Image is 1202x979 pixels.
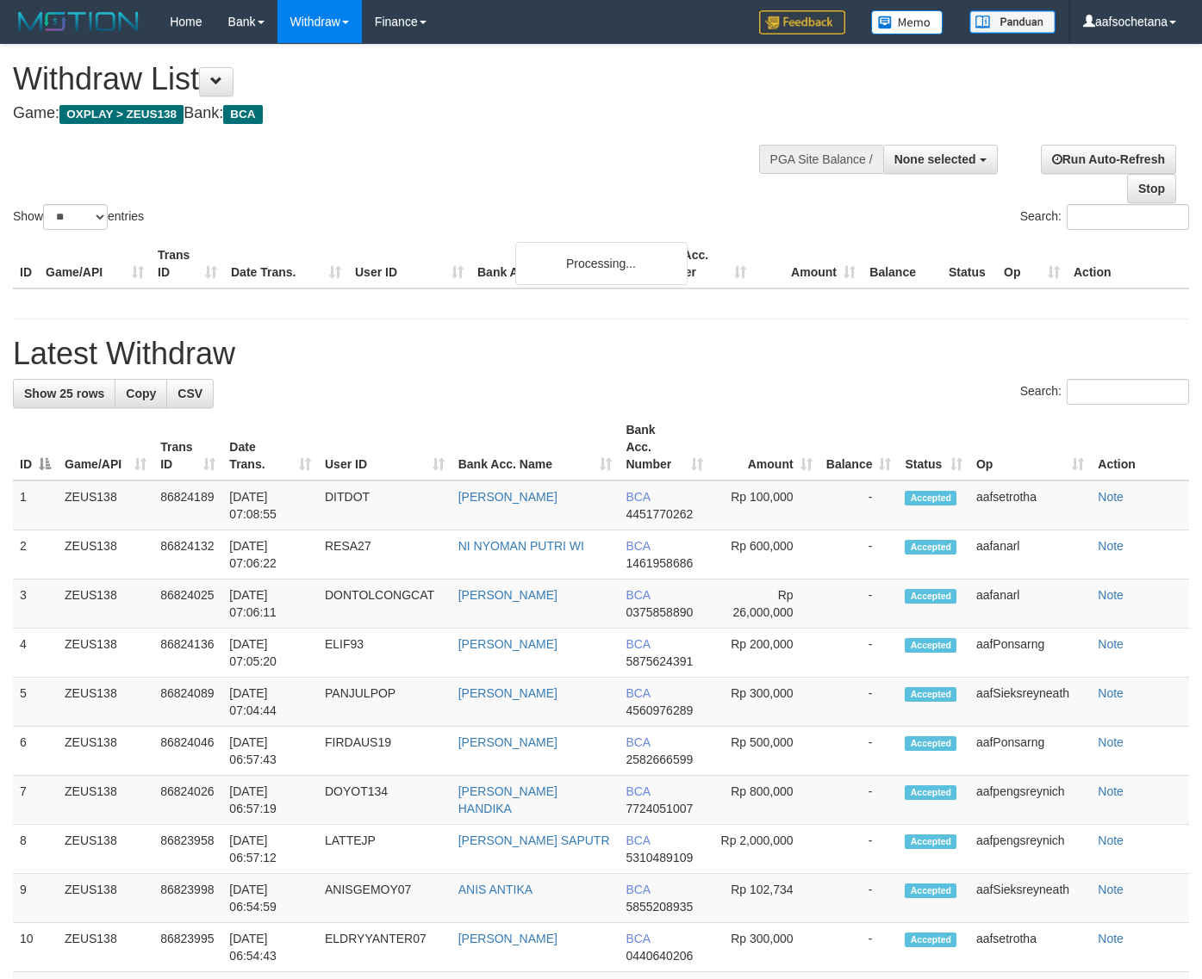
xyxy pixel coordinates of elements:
[222,825,318,874] td: [DATE] 06:57:12
[153,629,222,678] td: 86824136
[318,923,452,972] td: ELDRYYANTER07
[222,776,318,825] td: [DATE] 06:57:19
[1098,735,1124,749] a: Note
[905,785,956,800] span: Accepted
[1098,490,1124,504] a: Note
[59,105,184,124] span: OXPLAY > ZEUS138
[13,337,1189,371] h1: Latest Withdraw
[626,753,693,766] span: Copy 2582666599 to clipboard
[1127,174,1176,203] a: Stop
[58,579,153,629] td: ZEUS138
[863,239,942,288] th: Balance
[318,530,452,579] td: RESA27
[153,874,222,923] td: 86823998
[58,414,153,480] th: Game/API: activate to sort column ascending
[58,678,153,727] td: ZEUS138
[458,490,557,504] a: [PERSON_NAME]
[58,776,153,825] td: ZEUS138
[710,874,819,923] td: Rp 102,734
[753,239,863,288] th: Amount
[819,923,899,972] td: -
[452,414,620,480] th: Bank Acc. Name: activate to sort column ascending
[969,414,1091,480] th: Op: activate to sort column ascending
[13,579,58,629] td: 3
[969,678,1091,727] td: aafSieksreyneath
[905,736,956,751] span: Accepted
[894,152,976,166] span: None selected
[905,834,956,849] span: Accepted
[153,530,222,579] td: 86824132
[969,776,1091,825] td: aafpengsreynich
[969,923,1091,972] td: aafsetrotha
[13,62,784,96] h1: Withdraw List
[969,480,1091,530] td: aafsetrotha
[13,776,58,825] td: 7
[222,874,318,923] td: [DATE] 06:54:59
[222,923,318,972] td: [DATE] 06:54:43
[819,727,899,776] td: -
[626,900,693,914] span: Copy 5855208935 to clipboard
[458,686,557,700] a: [PERSON_NAME]
[819,678,899,727] td: -
[318,776,452,825] td: DOYOT134
[969,579,1091,629] td: aafanarl
[43,204,108,230] select: Showentries
[13,239,39,288] th: ID
[626,932,650,945] span: BCA
[318,579,452,629] td: DONTOLCONGCAT
[905,540,956,555] span: Accepted
[626,637,650,651] span: BCA
[1020,379,1189,405] label: Search:
[153,480,222,530] td: 86824189
[318,480,452,530] td: DITDOT
[626,588,650,602] span: BCA
[177,387,202,400] span: CSV
[626,605,693,619] span: Copy 0375858890 to clipboard
[222,579,318,629] td: [DATE] 07:06:11
[153,414,222,480] th: Trans ID: activate to sort column ascending
[126,387,156,400] span: Copy
[626,883,650,896] span: BCA
[819,825,899,874] td: -
[710,825,819,874] td: Rp 2,000,000
[1041,145,1176,174] a: Run Auto-Refresh
[223,105,262,124] span: BCA
[1091,414,1189,480] th: Action
[710,923,819,972] td: Rp 300,000
[759,10,845,34] img: Feedback.jpg
[626,802,693,815] span: Copy 7724051007 to clipboard
[1098,539,1124,553] a: Note
[905,883,956,898] span: Accepted
[39,239,151,288] th: Game/API
[710,727,819,776] td: Rp 500,000
[819,480,899,530] td: -
[644,239,753,288] th: Bank Acc. Number
[470,239,644,288] th: Bank Acc. Name
[710,678,819,727] td: Rp 300,000
[905,687,956,702] span: Accepted
[626,833,650,847] span: BCA
[24,387,104,400] span: Show 25 rows
[153,776,222,825] td: 86824026
[151,239,224,288] th: Trans ID
[710,776,819,825] td: Rp 800,000
[905,589,956,604] span: Accepted
[942,239,997,288] th: Status
[1098,588,1124,602] a: Note
[1067,379,1189,405] input: Search:
[626,735,650,749] span: BCA
[626,851,693,864] span: Copy 5310489109 to clipboard
[115,379,167,408] a: Copy
[318,874,452,923] td: ANISGEMOY07
[13,105,784,122] h4: Game: Bank:
[458,784,557,815] a: [PERSON_NAME] HANDIKA
[626,539,650,553] span: BCA
[710,530,819,579] td: Rp 600,000
[626,556,693,570] span: Copy 1461958686 to clipboard
[13,678,58,727] td: 5
[13,480,58,530] td: 1
[58,874,153,923] td: ZEUS138
[13,204,144,230] label: Show entries
[13,629,58,678] td: 4
[759,145,883,174] div: PGA Site Balance /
